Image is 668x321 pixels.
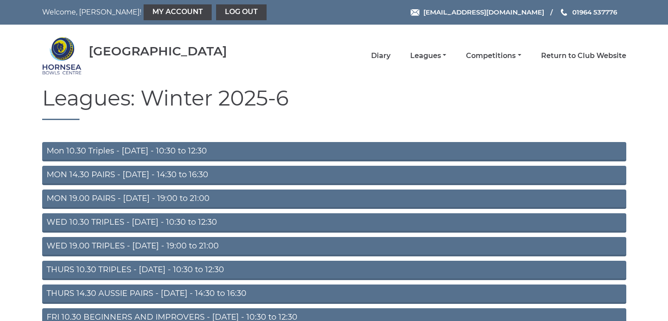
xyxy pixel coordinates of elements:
a: Log out [216,4,267,20]
a: MON 14.30 PAIRS - [DATE] - 14:30 to 16:30 [42,166,626,185]
a: Mon 10.30 Triples - [DATE] - 10:30 to 12:30 [42,142,626,161]
img: Hornsea Bowls Centre [42,36,82,76]
a: WED 10.30 TRIPLES - [DATE] - 10:30 to 12:30 [42,213,626,233]
a: Diary [371,51,390,61]
img: Email [411,9,419,16]
h1: Leagues: Winter 2025-6 [42,87,626,120]
a: Email [EMAIL_ADDRESS][DOMAIN_NAME] [411,7,544,17]
nav: Welcome, [PERSON_NAME]! [42,4,278,20]
a: MON 19.00 PAIRS - [DATE] - 19:00 to 21:00 [42,190,626,209]
a: Return to Club Website [541,51,626,61]
a: THURS 14.30 AUSSIE PAIRS - [DATE] - 14:30 to 16:30 [42,285,626,304]
span: [EMAIL_ADDRESS][DOMAIN_NAME] [423,8,544,16]
span: 01964 537776 [572,8,617,16]
a: THURS 10.30 TRIPLES - [DATE] - 10:30 to 12:30 [42,261,626,280]
a: Leagues [410,51,446,61]
a: My Account [144,4,212,20]
a: Phone us 01964 537776 [560,7,617,17]
img: Phone us [561,9,567,16]
a: WED 19.00 TRIPLES - [DATE] - 19:00 to 21:00 [42,237,626,256]
div: [GEOGRAPHIC_DATA] [89,44,227,58]
a: Competitions [466,51,521,61]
